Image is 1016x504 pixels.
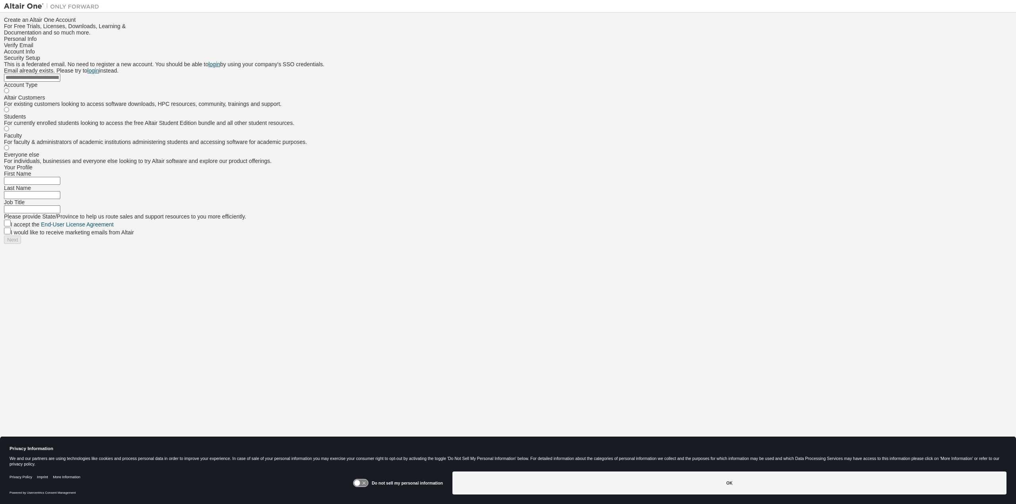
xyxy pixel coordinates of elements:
[87,67,99,74] a: login
[4,185,31,191] label: Last Name
[4,23,1012,36] div: For Free Trials, Licenses, Downloads, Learning & Documentation and so much more.
[4,213,1012,220] div: Please provide State/Province to help us route sales and support resources to you more efficiently.
[4,151,1012,158] div: Everyone else
[208,61,220,67] a: login
[4,139,1012,145] div: For faculty & administrators of academic institutions administering students and accessing softwa...
[4,101,1012,107] div: For existing customers looking to access software downloads, HPC resources, community, trainings ...
[41,221,114,228] a: End-User License Agreement
[4,158,1012,164] div: For individuals, businesses and everyone else looking to try Altair software and explore our prod...
[4,113,1012,120] div: Students
[4,61,1012,67] div: This is a federated email. No need to register a new account. You should be able to by using your...
[4,67,1012,74] div: Email already exists. Please try to instead.
[11,229,134,236] label: I would like to receive marketing emails from Altair
[4,55,1012,61] div: Security Setup
[11,221,114,228] label: I accept the
[4,236,1012,244] div: Read and acccept EULA to continue
[4,2,103,10] img: Altair One
[4,48,1012,55] div: Account Info
[4,236,21,244] button: Next
[4,120,1012,126] div: For currently enrolled students looking to access the free Altair Student Edition bundle and all ...
[4,94,1012,101] div: Altair Customers
[4,36,1012,42] div: Personal Info
[4,17,1012,23] div: Create an Altair One Account
[4,82,1012,88] div: Account Type
[4,42,1012,48] div: Verify Email
[4,132,1012,139] div: Faculty
[4,171,31,177] label: First Name
[4,164,1012,171] div: Your Profile
[4,199,25,205] label: Job Title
